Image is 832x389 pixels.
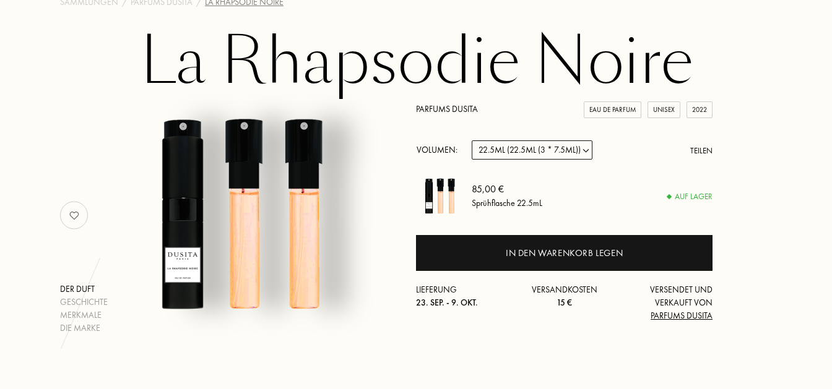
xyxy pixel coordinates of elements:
img: La Rhapsodie Noire Parfums Dusita [416,172,462,218]
div: Geschichte [60,296,108,309]
div: Volumen: [416,140,464,160]
div: In den Warenkorb legen [506,246,623,260]
div: Unisex [648,101,680,118]
div: Sprühflasche 22.5mL [472,196,542,209]
div: Versandkosten [515,283,614,309]
div: Lieferung [416,283,515,309]
div: 85,00 € [472,181,542,196]
h1: La Rhapsodie Noire [106,28,726,96]
div: Versendet und verkauft von [613,283,713,322]
img: La Rhapsodie Noire Parfums Dusita [112,83,363,335]
div: Auf Lager [667,190,713,203]
span: Parfums Dusita [651,310,713,321]
div: Merkmale [60,309,108,322]
div: Die Marke [60,322,108,335]
div: Eau de Parfum [584,101,641,118]
span: 23. Sep. - 9. Okt. [416,297,478,308]
div: Der Duft [60,283,108,296]
img: no_like_p.png [62,203,87,228]
div: 2022 [687,101,713,118]
div: Teilen [690,145,713,157]
span: 15 € [557,297,572,308]
a: Parfums Dusita [416,103,478,114]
